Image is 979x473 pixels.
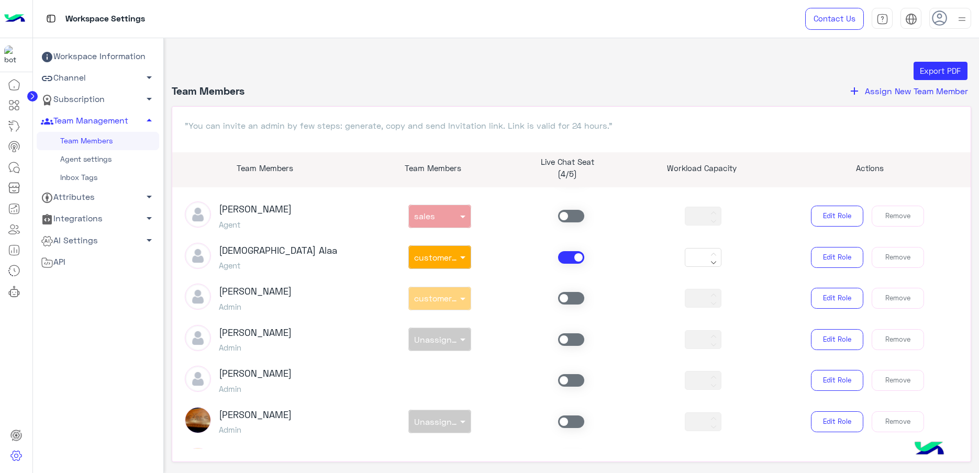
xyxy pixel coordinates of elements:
[219,327,292,339] h3: [PERSON_NAME]
[143,212,155,224] span: arrow_drop_down
[37,251,159,273] a: API
[37,150,159,168] a: Agent settings
[37,132,159,150] a: Team Members
[44,12,58,25] img: tab
[143,234,155,246] span: arrow_drop_down
[4,46,23,64] img: 713415422032625
[414,252,486,262] span: customer support
[811,288,863,309] button: Edit Role
[219,220,292,229] h5: Agent
[143,93,155,105] span: arrow_drop_down
[374,162,493,174] p: Team Members
[37,208,159,230] a: Integrations
[811,370,863,391] button: Edit Role
[872,329,924,350] button: Remove
[37,89,159,110] a: Subscription
[848,85,861,97] i: add
[219,245,337,256] h3: [DEMOGRAPHIC_DATA] alaa
[905,13,917,25] img: tab
[172,162,358,174] p: Team Members
[185,325,211,351] img: defaultAdmin.png
[219,409,292,421] h3: [PERSON_NAME]
[185,366,211,392] img: defaultAdmin.png
[219,343,292,352] h5: Admin
[219,302,292,311] h5: Admin
[811,206,863,227] button: Edit Role
[37,168,159,187] a: Inbox Tags
[872,247,924,268] button: Remove
[185,284,211,310] img: defaultAdmin.png
[911,431,948,468] img: hulul-logo.png
[811,329,863,350] button: Edit Role
[65,12,145,26] p: Workspace Settings
[185,201,211,228] img: defaultAdmin.png
[4,8,25,30] img: Logo
[185,243,211,269] img: defaultAdmin.png
[872,288,924,309] button: Remove
[955,13,969,26] img: profile
[219,384,292,393] h5: Admin
[872,411,924,432] button: Remove
[508,156,627,168] p: Live Chat Seat
[143,190,155,203] span: arrow_drop_down
[777,162,963,174] p: Actions
[872,8,893,30] a: tab
[876,13,888,25] img: tab
[872,370,924,391] button: Remove
[508,168,627,180] p: (4/5)
[811,247,863,268] button: Edit Role
[805,8,864,30] a: Contact Us
[219,368,292,379] h3: [PERSON_NAME]
[219,261,337,270] h5: Agent
[811,411,863,432] button: Edit Role
[172,84,244,98] h4: Team Members
[219,425,292,434] h5: Admin
[185,407,211,433] img: picture
[37,230,159,251] a: AI Settings
[845,84,971,98] button: addAssign New Team Member
[37,110,159,132] a: Team Management
[872,206,924,227] button: Remove
[914,62,967,81] button: Export PDF
[37,187,159,208] a: Attributes
[865,86,968,96] span: Assign New Team Member
[143,71,155,84] span: arrow_drop_down
[143,114,155,127] span: arrow_drop_up
[41,255,65,269] span: API
[37,46,159,67] a: Workspace Information
[920,66,961,75] span: Export PDF
[37,67,159,89] a: Channel
[219,286,292,297] h3: [PERSON_NAME]
[185,119,959,132] p: "You can invite an admin by few steps: generate, copy and send Invitation link. Link is valid for...
[219,204,292,215] h3: [PERSON_NAME]
[642,162,761,174] p: Workload Capacity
